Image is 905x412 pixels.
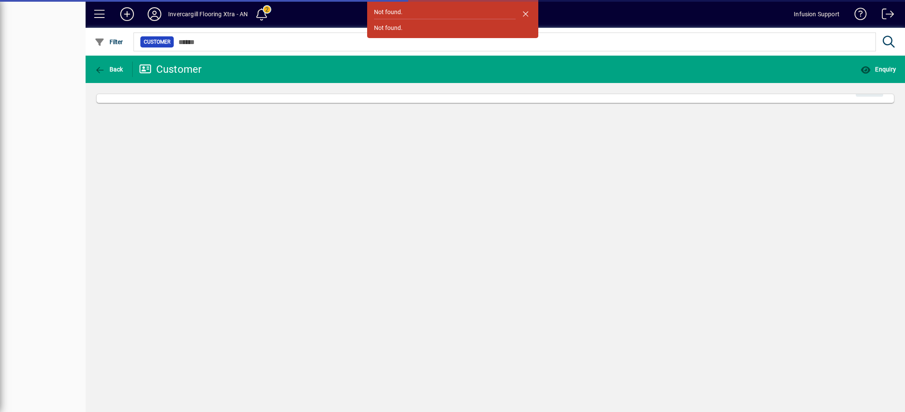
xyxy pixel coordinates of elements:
[141,6,168,22] button: Profile
[144,38,170,46] span: Customer
[92,34,125,50] button: Filter
[168,7,248,21] div: Invercargill Flooring Xtra - AN
[794,7,840,21] div: Infusion Support
[860,66,896,73] span: Enquiry
[858,62,898,77] button: Enquiry
[95,39,123,45] span: Filter
[113,6,141,22] button: Add
[92,62,125,77] button: Back
[139,62,202,76] div: Customer
[95,66,123,73] span: Back
[875,2,894,30] a: Logout
[86,62,133,77] app-page-header-button: Back
[848,2,867,30] a: Knowledge Base
[856,81,883,97] button: Edit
